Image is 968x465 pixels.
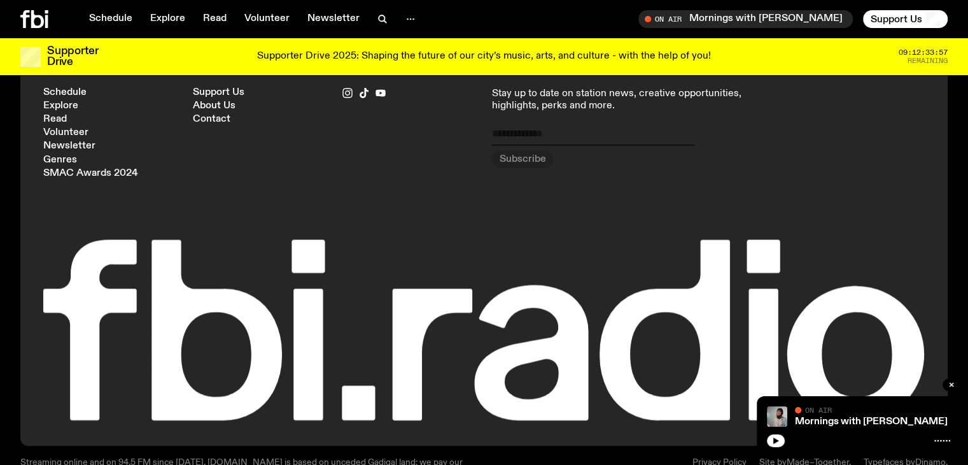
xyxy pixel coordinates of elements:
[43,88,87,97] a: Schedule
[43,101,78,111] a: Explore
[908,57,948,64] span: Remaining
[638,10,853,28] button: On AirMornings with [PERSON_NAME]
[767,406,787,427] img: Kana Frazer is smiling at the camera with her head tilted slightly to her left. She wears big bla...
[43,155,77,165] a: Genres
[143,10,193,28] a: Explore
[43,141,95,151] a: Newsletter
[871,13,922,25] span: Support Us
[805,406,832,414] span: On Air
[491,88,775,112] p: Stay up to date on station news, creative opportunities, highlights, perks and more.
[195,10,234,28] a: Read
[795,417,948,427] a: Mornings with [PERSON_NAME]
[899,49,948,56] span: 09:12:33:57
[257,51,711,62] p: Supporter Drive 2025: Shaping the future of our city’s music, arts, and culture - with the help o...
[43,169,138,178] a: SMAC Awards 2024
[43,115,67,124] a: Read
[193,101,235,111] a: About Us
[237,10,297,28] a: Volunteer
[43,128,88,138] a: Volunteer
[193,115,230,124] a: Contact
[47,46,98,68] h3: Supporter Drive
[863,10,948,28] button: Support Us
[491,150,553,168] button: Subscribe
[81,10,140,28] a: Schedule
[300,10,367,28] a: Newsletter
[193,88,244,97] a: Support Us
